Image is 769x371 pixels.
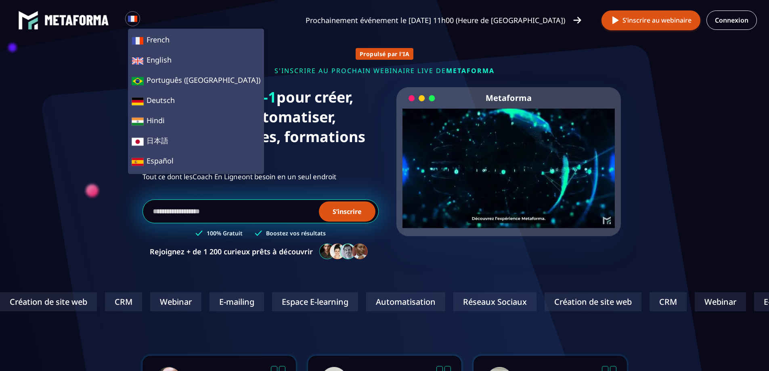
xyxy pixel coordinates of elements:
[601,10,700,30] button: S’inscrire au webinaire
[317,243,371,260] img: community-people
[132,95,260,107] span: Deutsch
[147,15,153,25] input: Search for option
[18,10,38,30] img: logo
[193,170,242,183] span: Coach En Ligne
[319,201,375,222] button: S’inscrire
[573,16,581,25] img: arrow-right
[195,229,203,237] img: checked
[266,229,326,237] h3: Boostez vos résultats
[365,292,444,311] div: Automatisation
[132,75,144,87] img: a0
[544,292,641,311] div: Création de site web
[132,35,260,47] span: French
[132,75,260,87] span: Português ([GEOGRAPHIC_DATA])
[360,50,410,58] p: Propulsé par l'IA
[209,292,263,311] div: E-mailing
[132,136,144,148] img: ja
[128,14,138,24] img: fr
[409,94,435,102] img: loading
[132,115,260,128] span: Hindi
[132,156,260,168] span: Español
[132,55,144,67] img: en
[132,136,260,148] span: 日本語
[306,15,565,26] p: Prochainement événement le [DATE] 11h00 (Heure de [GEOGRAPHIC_DATA])
[132,115,144,128] img: hi
[453,292,536,311] div: Réseaux Sociaux
[44,15,109,25] img: logo
[132,95,144,107] img: de
[142,66,627,75] p: s'inscrire au prochain webinaire live de
[649,292,686,311] div: CRM
[610,15,620,25] img: play
[271,292,357,311] div: Espace E-learning
[402,109,615,215] video: Your browser does not support the video tag.
[694,292,745,311] div: Webinar
[255,229,262,237] img: checked
[150,247,313,256] p: Rejoignez + de 1 200 curieux prêts à découvrir
[140,11,160,29] div: Search for option
[486,87,532,109] h2: Metaforma
[132,55,260,67] span: English
[149,292,201,311] div: Webinar
[142,170,379,183] h2: Tout ce dont les ont besoin en un seul endroit
[132,35,144,47] img: fr
[207,229,243,237] h3: 100% Gratuit
[104,292,141,311] div: CRM
[132,156,144,168] img: es
[706,10,757,30] a: Connexion
[446,66,495,75] span: METAFORMA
